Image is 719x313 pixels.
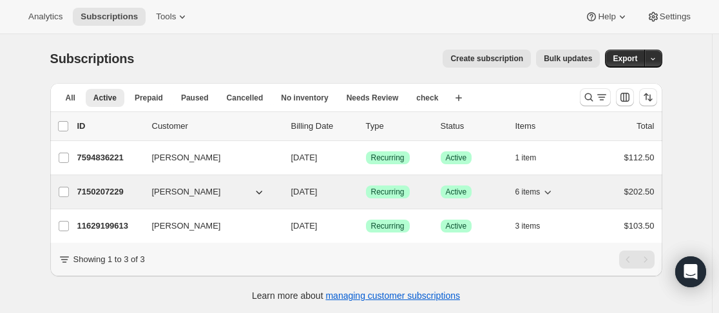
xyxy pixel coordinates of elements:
[446,221,467,231] span: Active
[291,153,318,162] span: [DATE]
[371,153,405,163] span: Recurring
[637,120,654,133] p: Total
[536,50,600,68] button: Bulk updates
[624,221,655,231] span: $103.50
[639,8,698,26] button: Settings
[446,187,467,197] span: Active
[619,251,655,269] nav: Pagination
[152,185,221,198] span: [PERSON_NAME]
[73,8,146,26] button: Subscriptions
[144,216,273,236] button: [PERSON_NAME]
[152,120,281,133] p: Customer
[148,8,197,26] button: Tools
[77,183,655,201] div: 7150207229[PERSON_NAME][DATE]SuccessRecurringSuccessActive6 items$202.50
[77,149,655,167] div: 7594836221[PERSON_NAME][DATE]SuccessRecurringSuccessActive1 item$112.50
[156,12,176,22] span: Tools
[598,12,615,22] span: Help
[515,187,541,197] span: 6 items
[135,93,163,103] span: Prepaid
[441,120,505,133] p: Status
[77,217,655,235] div: 11629199613[PERSON_NAME][DATE]SuccessRecurringSuccessActive3 items$103.50
[371,187,405,197] span: Recurring
[50,52,135,66] span: Subscriptions
[371,221,405,231] span: Recurring
[152,151,221,164] span: [PERSON_NAME]
[77,220,142,232] p: 11629199613
[81,12,138,22] span: Subscriptions
[639,88,657,106] button: Sort the results
[77,185,142,198] p: 7150207229
[605,50,645,68] button: Export
[624,187,655,196] span: $202.50
[281,93,328,103] span: No inventory
[448,89,469,107] button: Create new view
[73,253,145,266] p: Showing 1 to 3 of 3
[21,8,70,26] button: Analytics
[450,53,523,64] span: Create subscription
[624,153,655,162] span: $112.50
[347,93,399,103] span: Needs Review
[613,53,637,64] span: Export
[144,147,273,168] button: [PERSON_NAME]
[580,88,611,106] button: Search and filter results
[291,120,356,133] p: Billing Date
[515,221,541,231] span: 3 items
[675,256,706,287] div: Open Intercom Messenger
[227,93,264,103] span: Cancelled
[252,289,460,302] p: Learn more about
[291,187,318,196] span: [DATE]
[325,290,460,301] a: managing customer subscriptions
[416,93,438,103] span: check
[28,12,62,22] span: Analytics
[443,50,531,68] button: Create subscription
[515,120,580,133] div: Items
[77,151,142,164] p: 7594836221
[515,149,551,167] button: 1 item
[446,153,467,163] span: Active
[515,183,555,201] button: 6 items
[616,88,634,106] button: Customize table column order and visibility
[152,220,221,232] span: [PERSON_NAME]
[366,120,430,133] div: Type
[544,53,592,64] span: Bulk updates
[515,217,555,235] button: 3 items
[77,120,655,133] div: IDCustomerBilling DateTypeStatusItemsTotal
[660,12,691,22] span: Settings
[181,93,209,103] span: Paused
[66,93,75,103] span: All
[77,120,142,133] p: ID
[93,93,117,103] span: Active
[515,153,537,163] span: 1 item
[291,221,318,231] span: [DATE]
[577,8,636,26] button: Help
[144,182,273,202] button: [PERSON_NAME]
